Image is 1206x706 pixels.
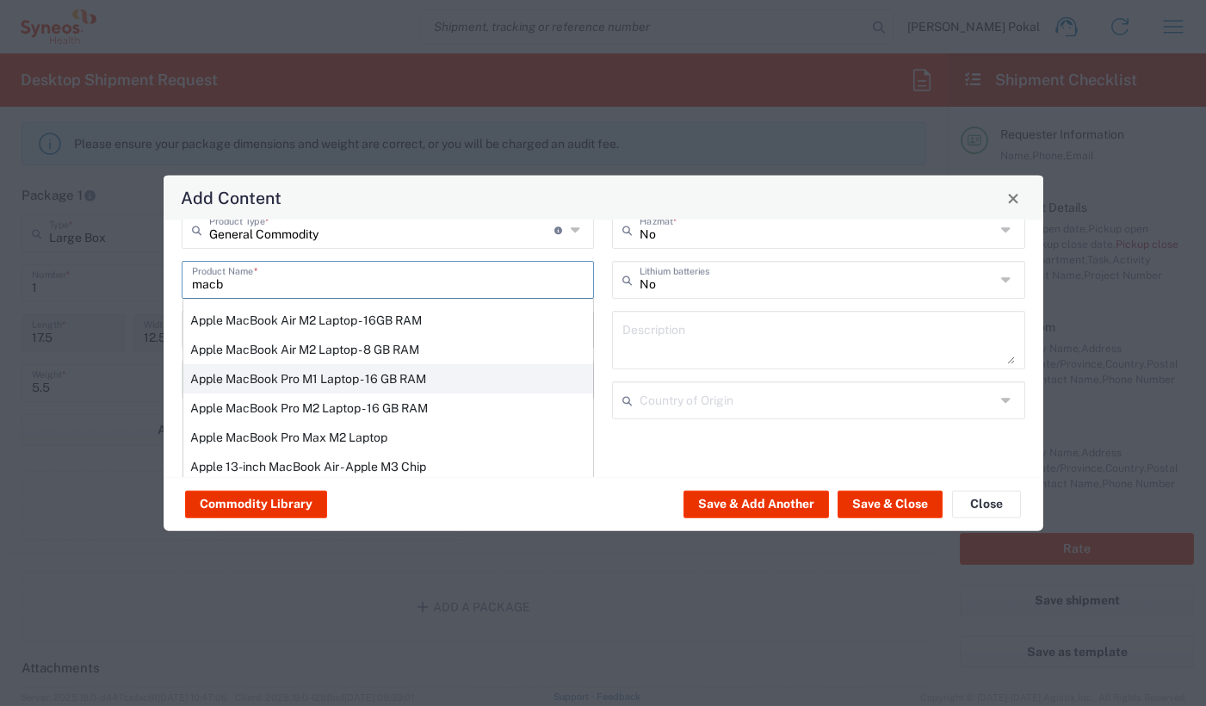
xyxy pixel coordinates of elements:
[183,306,593,335] div: Apple MacBook Air M2 Laptop - 16GB RAM
[185,490,327,517] button: Commodity Library
[1001,186,1025,210] button: Close
[181,185,281,210] h4: Add Content
[183,393,593,423] div: Apple MacBook Pro M2 Laptop - 16 GB RAM
[683,490,829,517] button: Save & Add Another
[183,335,593,364] div: Apple MacBook Air M2 Laptop - 8 GB RAM
[183,364,593,393] div: Apple MacBook Pro M1 Laptop - 16 GB RAM
[838,490,943,517] button: Save & Close
[952,490,1021,517] button: Close
[183,452,593,481] div: Apple 13-inch MacBook Air - Apple M3 Chip
[183,423,593,452] div: Apple MacBook Pro Max M2 Laptop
